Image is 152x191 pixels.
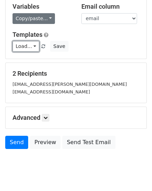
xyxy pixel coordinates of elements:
[13,13,55,24] a: Copy/paste...
[13,82,127,87] small: [EMAIL_ADDRESS][PERSON_NAME][DOMAIN_NAME]
[62,136,115,149] a: Send Test Email
[117,158,152,191] iframe: Chat Widget
[5,136,28,149] a: Send
[13,114,139,122] h5: Advanced
[13,89,90,94] small: [EMAIL_ADDRESS][DOMAIN_NAME]
[30,136,61,149] a: Preview
[50,41,68,52] button: Save
[81,3,140,10] h5: Email column
[13,3,71,10] h5: Variables
[13,70,139,77] h5: 2 Recipients
[13,31,42,38] a: Templates
[13,41,39,52] a: Load...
